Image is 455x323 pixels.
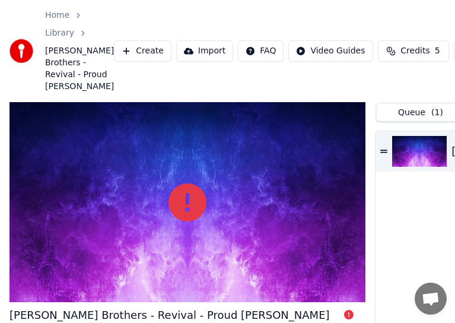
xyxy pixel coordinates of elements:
div: Conversa aberta [415,283,447,315]
nav: breadcrumb [45,9,114,93]
button: Credits5 [378,40,449,62]
span: [PERSON_NAME] Brothers - Revival - Proud [PERSON_NAME] [45,45,114,93]
span: ( 1 ) [431,107,443,119]
a: Library [45,27,74,39]
button: FAQ [238,40,284,62]
button: Import [176,40,233,62]
a: Home [45,9,69,21]
span: 5 [435,45,440,57]
span: Credits [400,45,429,57]
button: Video Guides [288,40,373,62]
button: Create [114,40,171,62]
img: youka [9,39,33,63]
